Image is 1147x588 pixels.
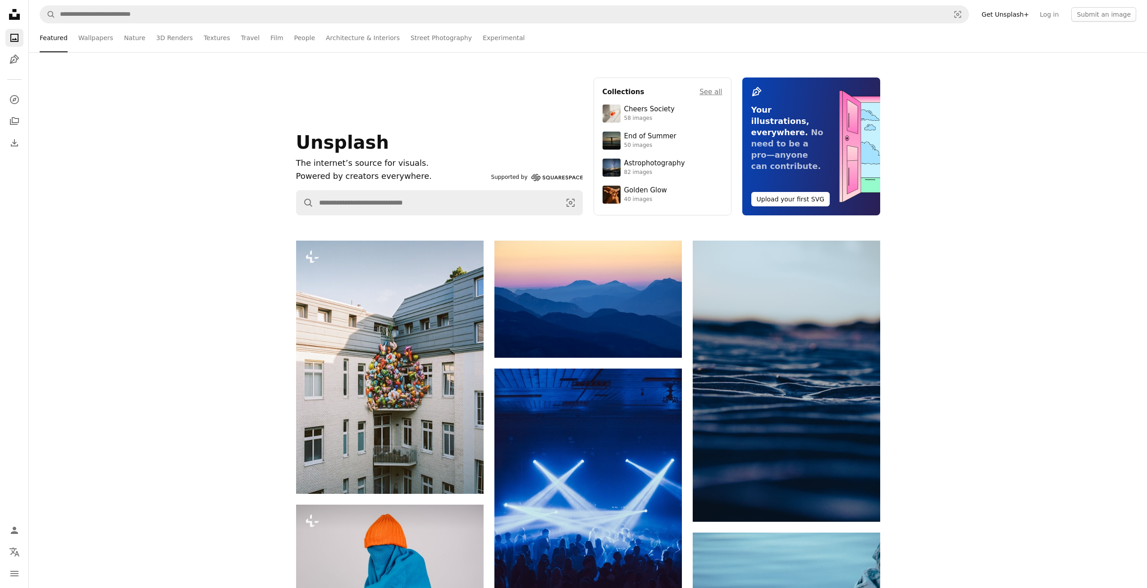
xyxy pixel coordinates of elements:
a: Nature [124,23,145,52]
div: 82 images [624,169,685,176]
a: Supported by [491,172,583,183]
img: premium_photo-1754759085924-d6c35cb5b7a4 [603,186,621,204]
div: Golden Glow [624,186,667,195]
span: Unsplash [296,132,389,153]
img: premium_photo-1754398386796-ea3dec2a6302 [603,132,621,150]
img: A large cluster of colorful balloons on a building facade. [296,241,484,494]
img: Layered blue mountains under a pastel sky [494,241,682,358]
h4: Collections [603,87,644,97]
h1: The internet’s source for visuals. [296,157,488,170]
form: Find visuals sitewide [40,5,969,23]
span: No need to be a pro—anyone can contribute. [751,128,823,171]
a: Download History [5,134,23,152]
a: Crowd enjoying a concert with blue stage lights. [494,505,682,513]
a: Person wrapped in blue blanket wearing orange hat [296,563,484,571]
a: Log in / Sign up [5,521,23,539]
a: Wallpapers [78,23,113,52]
div: 58 images [624,115,675,122]
a: Photos [5,29,23,47]
a: Golden Glow40 images [603,186,722,204]
div: Astrophotography [624,159,685,168]
img: photo-1538592487700-be96de73306f [603,159,621,177]
button: Search Unsplash [40,6,55,23]
a: Explore [5,91,23,109]
div: End of Summer [624,132,676,141]
a: Street Photography [411,23,472,52]
a: Log in [1034,7,1064,22]
a: Rippled sand dunes under a twilight sky [693,377,880,385]
a: Astrophotography82 images [603,159,722,177]
a: Cheers Society58 images [603,105,722,123]
div: 50 images [624,142,676,149]
a: People [294,23,315,52]
img: photo-1610218588353-03e3130b0e2d [603,105,621,123]
a: End of Summer50 images [603,132,722,150]
a: Layered blue mountains under a pastel sky [494,295,682,303]
button: Menu [5,565,23,583]
img: Rippled sand dunes under a twilight sky [693,241,880,522]
p: Powered by creators everywhere. [296,170,488,183]
button: Visual search [947,6,969,23]
a: Travel [241,23,260,52]
form: Find visuals sitewide [296,190,583,215]
div: 40 images [624,196,667,203]
a: Illustrations [5,50,23,68]
a: 3D Renders [156,23,193,52]
a: Textures [204,23,230,52]
button: Search Unsplash [297,191,314,215]
div: Cheers Society [624,105,675,114]
button: Upload your first SVG [751,192,830,206]
a: A large cluster of colorful balloons on a building facade. [296,363,484,371]
span: Your illustrations, everywhere. [751,105,809,137]
button: Language [5,543,23,561]
a: See all [699,87,722,97]
a: Architecture & Interiors [326,23,400,52]
a: Collections [5,112,23,130]
button: Visual search [559,191,582,215]
a: Film [270,23,283,52]
button: Submit an image [1071,7,1136,22]
a: Experimental [483,23,525,52]
a: Get Unsplash+ [976,7,1034,22]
